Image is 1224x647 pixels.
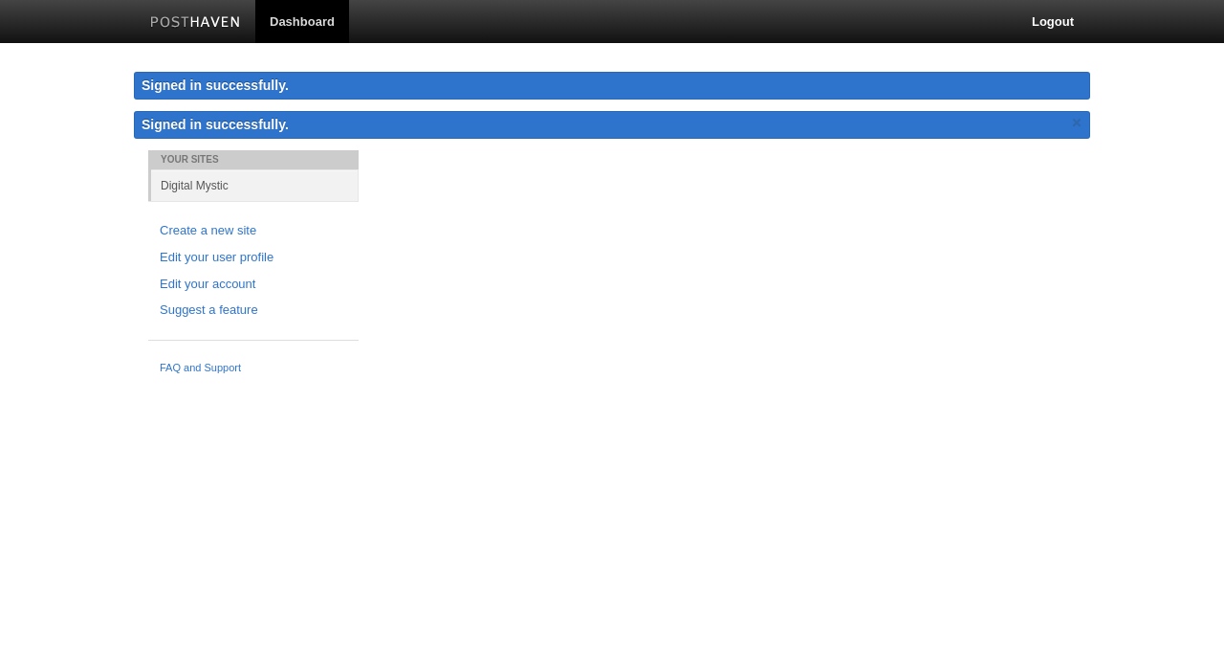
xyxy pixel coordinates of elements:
a: Digital Mystic [151,169,359,201]
li: Your Sites [148,150,359,169]
a: Edit your account [160,275,347,295]
a: FAQ and Support [160,360,347,377]
span: Signed in successfully. [142,117,289,132]
img: Posthaven-bar [150,16,241,31]
a: Suggest a feature [160,301,347,321]
a: Edit your user profile [160,248,347,268]
div: Signed in successfully. [134,72,1090,100]
a: Create a new site [160,221,347,241]
a: × [1068,111,1085,135]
